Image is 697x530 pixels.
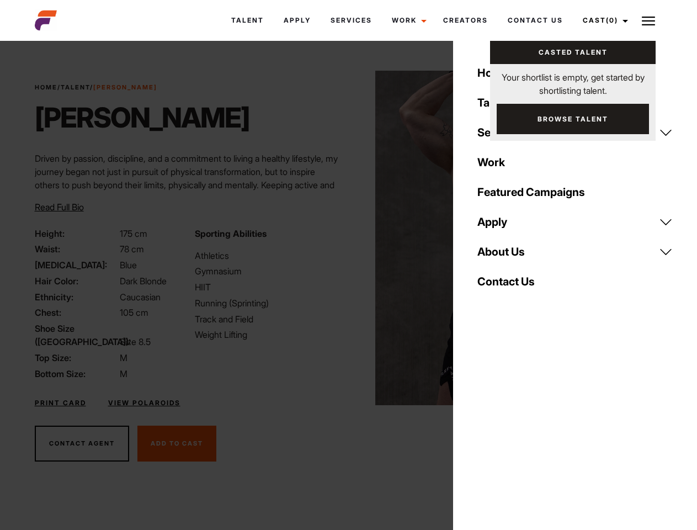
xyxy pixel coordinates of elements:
span: Height: [35,227,118,240]
a: About Us [471,237,679,267]
a: Print Card [35,398,86,408]
a: Talent [61,83,90,91]
a: Apply [274,6,321,35]
li: Gymnasium [195,264,342,278]
span: Shoe Size ([GEOGRAPHIC_DATA]): [35,322,118,348]
span: Dark Blonde [120,275,167,287]
span: M [120,368,127,379]
li: Weight Lifting [195,328,342,341]
span: M [120,352,127,363]
a: Apply [471,207,679,237]
li: HIIT [195,280,342,294]
img: Burger icon [642,14,655,28]
strong: [PERSON_NAME] [93,83,157,91]
a: Home [35,83,57,91]
span: / / [35,83,157,92]
a: View Polaroids [108,398,180,408]
span: Chest: [35,306,118,319]
span: Ethnicity: [35,290,118,304]
a: Cast(0) [573,6,635,35]
button: Read Full Bio [35,200,84,214]
span: Top Size: [35,351,118,364]
span: Blue [120,259,137,271]
button: Contact Agent [35,426,129,462]
a: Home [471,58,679,88]
span: Size 8.5 [120,336,151,347]
a: Contact Us [471,267,679,296]
span: Waist: [35,242,118,256]
span: Hair Color: [35,274,118,288]
li: Athletics [195,249,342,262]
a: Talent [221,6,274,35]
a: Services [471,118,679,147]
p: Your shortlist is empty, get started by shortlisting talent. [490,64,656,97]
strong: Sporting Abilities [195,228,267,239]
a: Contact Us [498,6,573,35]
a: Browse Talent [497,104,649,134]
a: Work [471,147,679,177]
a: Work [382,6,433,35]
span: [MEDICAL_DATA]: [35,258,118,272]
a: Services [321,6,382,35]
span: Read Full Bio [35,202,84,213]
h1: [PERSON_NAME] [35,101,249,134]
img: cropped-aefm-brand-fav-22-square.png [35,9,57,31]
a: Featured Campaigns [471,177,679,207]
span: Bottom Size: [35,367,118,380]
a: Creators [433,6,498,35]
span: 175 cm [120,228,147,239]
button: Add To Cast [137,426,216,462]
span: (0) [606,16,618,24]
span: Add To Cast [151,439,203,447]
a: Talent [471,88,679,118]
span: 105 cm [120,307,148,318]
span: 78 cm [120,243,144,255]
p: Driven by passion, discipline, and a commitment to living a healthy lifestyle, my journey began n... [35,152,342,218]
a: Casted Talent [490,41,656,64]
li: Running (Sprinting) [195,296,342,310]
li: Track and Field [195,312,342,326]
span: Caucasian [120,291,161,303]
